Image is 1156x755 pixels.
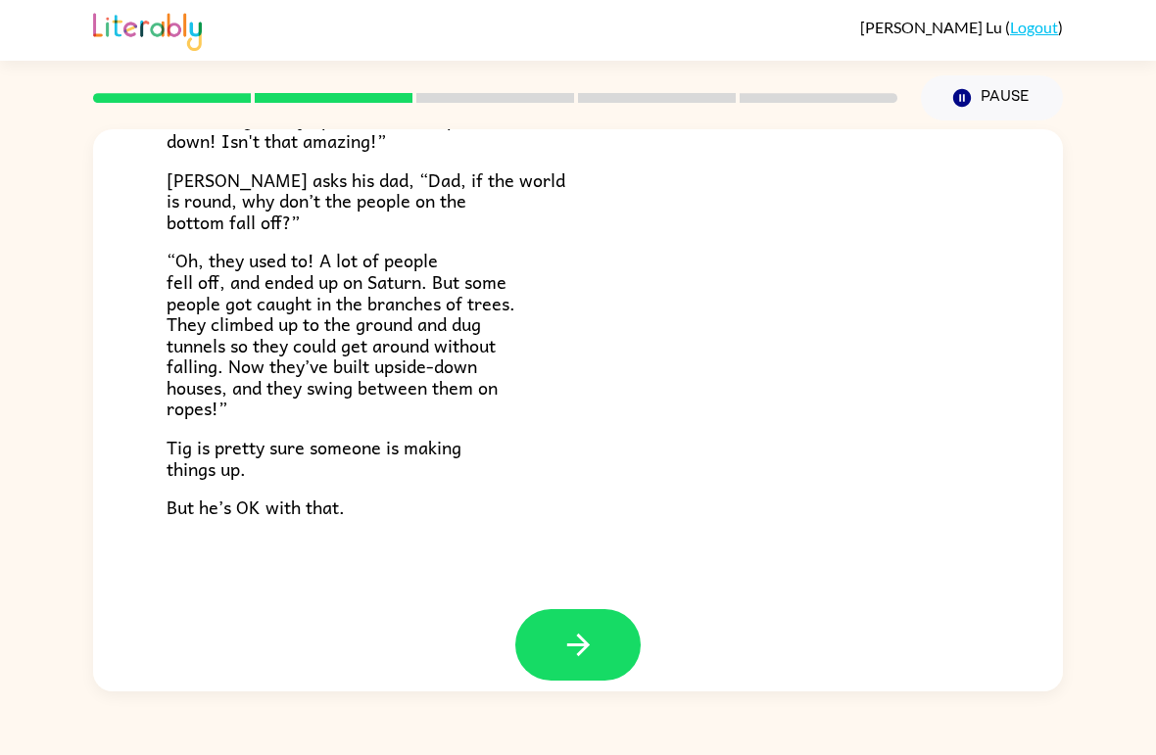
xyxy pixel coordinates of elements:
[860,18,1005,36] span: [PERSON_NAME] Lu
[921,75,1063,120] button: Pause
[1010,18,1058,36] a: Logout
[93,8,202,51] img: Literably
[860,18,1063,36] div: ( )
[167,493,345,521] span: But he’s OK with that.
[167,433,461,483] span: Tig is pretty sure someone is making things up.
[167,165,565,236] span: [PERSON_NAME] asks his dad, “Dad, if the world is round, why don’t the people on the bottom fall ...
[167,246,515,422] span: “Oh, they used to! A lot of people fell off, and ended up on Saturn. But some people got caught i...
